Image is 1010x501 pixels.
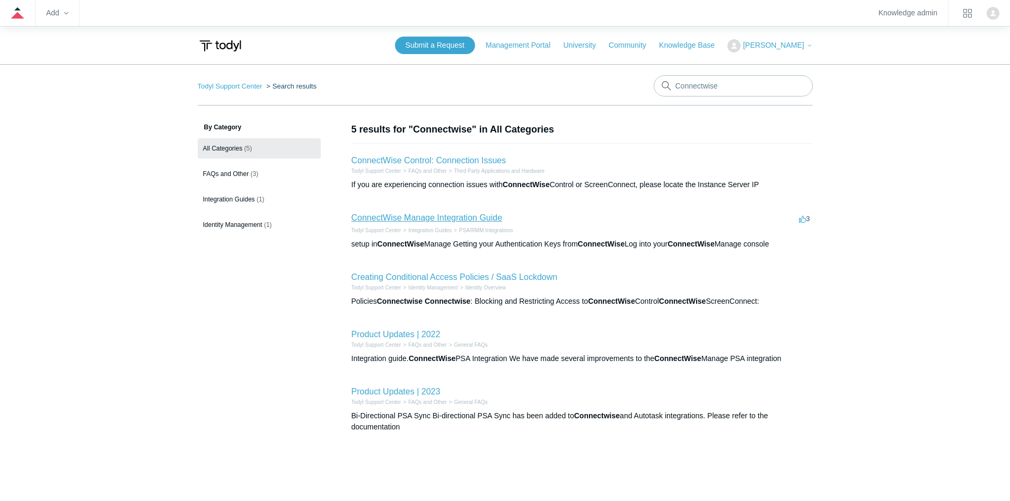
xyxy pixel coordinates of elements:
a: FAQs and Other [408,399,446,405]
a: Todyl Support Center [352,399,401,405]
a: Todyl Support Center [352,285,401,291]
a: Todyl Support Center [352,342,401,348]
em: ConnectWise [377,240,425,248]
a: PSA/RMM Integrations [459,227,513,233]
span: (1) [264,221,272,228]
a: Product Updates | 2023 [352,387,441,396]
em: ConnectWise [668,240,715,248]
a: Product Updates | 2022 [352,330,441,339]
a: Todyl Support Center [352,227,401,233]
a: Todyl Support Center [352,168,401,174]
img: user avatar [987,7,999,20]
a: Submit a Request [395,37,475,54]
li: Todyl Support Center [352,398,401,406]
div: If you are experiencing connection issues with Control or ScreenConnect, please locate the Instan... [352,179,813,190]
span: Identity Management [203,221,262,228]
a: ConnectWise Manage Integration Guide [352,213,503,222]
div: Integration guide. PSA Integration We have made several improvements to the Manage PSA integration [352,353,813,364]
span: (1) [257,196,265,203]
a: Management Portal [486,40,561,51]
li: Todyl Support Center [352,284,401,292]
a: ConnectWise Control: Connection Issues [352,156,506,165]
span: (3) [251,170,259,178]
span: 3 [799,215,810,223]
em: ConnectWise [578,240,625,248]
li: Third Party Applications and Hardware [447,167,544,175]
span: (5) [244,145,252,152]
a: All Categories (5) [198,138,321,159]
div: Bi-Directional PSA Sync Bi-directional PSA Sync has been added to and Autotask integrations. Plea... [352,410,813,433]
li: PSA/RMM Integrations [452,226,513,234]
em: Connectwise [377,297,423,305]
em: Connectwise [425,297,470,305]
span: [PERSON_NAME] [743,41,804,49]
button: [PERSON_NAME] [727,39,812,52]
a: General FAQs [454,342,487,348]
li: Identity Overview [458,284,506,292]
li: Identity Management [401,284,458,292]
a: Identity Management [408,285,458,291]
a: University [563,40,606,51]
div: setup in Manage Getting your Authentication Keys from Log into your Manage console [352,239,813,250]
a: General FAQs [454,399,487,405]
li: Search results [264,82,317,90]
a: Knowledge admin [879,10,937,16]
a: Integration Guides [408,227,452,233]
h1: 5 results for "Connectwise" in All Categories [352,122,813,137]
input: Search [654,75,813,96]
li: General FAQs [447,341,488,349]
li: Todyl Support Center [352,167,401,175]
a: Knowledge Base [659,40,725,51]
em: ConnectWise [654,354,701,363]
a: Third Party Applications and Hardware [454,168,544,174]
span: Integration Guides [203,196,255,203]
a: Todyl Support Center [198,82,262,90]
li: Todyl Support Center [198,82,265,90]
em: ConnectWise [659,297,706,305]
li: Todyl Support Center [352,226,401,234]
h3: By Category [198,122,321,132]
a: FAQs and Other [408,168,446,174]
a: Integration Guides (1) [198,189,321,209]
a: Identity Overview [466,285,506,291]
a: Creating Conditional Access Policies / SaaS Lockdown [352,273,558,282]
a: Community [609,40,657,51]
li: Todyl Support Center [352,341,401,349]
em: Connectwise [574,411,620,420]
em: ConnectWise [503,180,550,189]
span: FAQs and Other [203,170,249,178]
li: FAQs and Other [401,341,446,349]
em: ConnectWise [588,297,635,305]
a: Identity Management (1) [198,215,321,235]
li: Integration Guides [401,226,452,234]
em: ConnectWise [409,354,456,363]
div: Policies : Blocking and Restricting Access to Control ScreenConnect: [352,296,813,307]
zd-hc-trigger: Click your profile icon to open the profile menu [987,7,999,20]
a: FAQs and Other [408,342,446,348]
zd-hc-trigger: Add [46,10,68,16]
li: FAQs and Other [401,398,446,406]
a: FAQs and Other (3) [198,164,321,184]
img: Todyl Support Center Help Center home page [198,36,243,56]
li: FAQs and Other [401,167,446,175]
span: All Categories [203,145,243,152]
li: General FAQs [447,398,488,406]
